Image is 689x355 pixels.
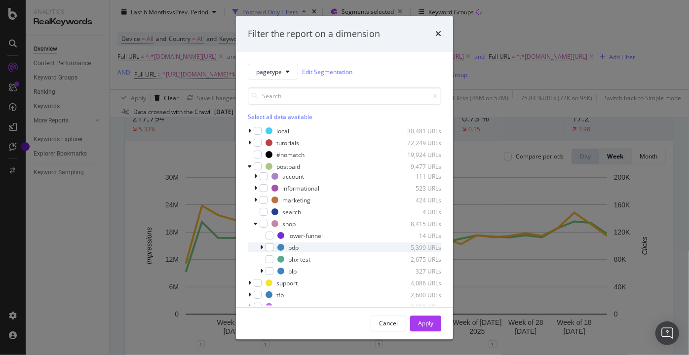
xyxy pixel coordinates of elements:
div: 4 URLs [393,208,441,216]
div: 19,924 URLs [393,151,441,159]
div: 8,415 URLs [393,220,441,228]
div: Apply [418,319,433,327]
div: 5,399 URLs [393,243,441,252]
button: pagetype [248,64,298,80]
div: 2,675 URLs [393,255,441,264]
div: 2,600 URLs [393,291,441,299]
input: Search [248,88,441,105]
div: phx-test [288,255,310,264]
div: tutorials [276,139,299,147]
div: informational [282,184,319,193]
div: account [282,172,304,181]
div: lower-funnel [288,232,323,240]
div: Select all data available [248,113,441,121]
div: modal [236,16,453,339]
div: 2,218 URLs [393,303,441,311]
span: pagetype [256,68,282,76]
div: 327 URLs [393,267,441,276]
div: support [276,279,298,287]
div: 111 URLs [393,172,441,181]
div: pdp [288,243,299,252]
div: postpaid [276,162,300,171]
div: 22,249 URLs [393,139,441,147]
div: plp [288,267,297,276]
div: 4,086 URLs [393,279,441,287]
div: local [276,127,289,135]
div: 14 URLs [393,232,441,240]
div: 30,481 URLs [393,127,441,135]
a: Edit Segmentation [302,67,352,77]
div: Filter the report on a dimension [248,28,380,40]
div: search [282,208,301,216]
button: Cancel [371,316,406,331]
div: 9,477 URLs [393,162,441,171]
div: 523 URLs [393,184,441,193]
div: news [276,303,291,311]
div: Cancel [379,319,398,327]
div: marketing [282,196,310,204]
div: shop [282,220,296,228]
div: Open Intercom Messenger [655,321,679,345]
div: times [435,28,441,40]
div: #nomatch [276,151,305,159]
div: 424 URLs [393,196,441,204]
button: Apply [410,316,441,331]
div: tfb [276,291,284,299]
